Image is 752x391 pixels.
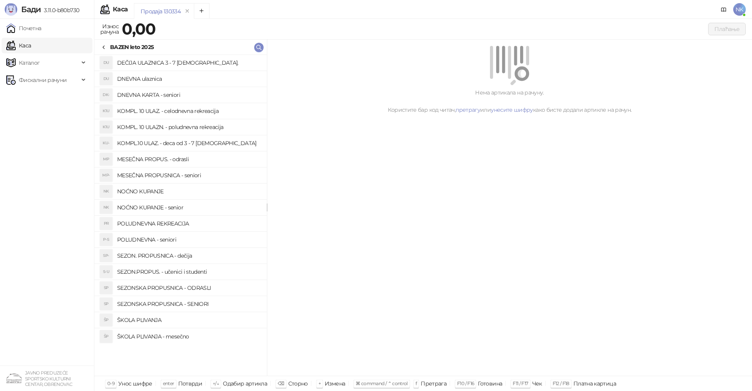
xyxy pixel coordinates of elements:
div: Измена [325,378,345,389]
span: NK [733,3,746,16]
span: Каталог [19,55,40,71]
div: SP- [100,249,112,262]
h4: KOMPL. 10 ULAZN. - poludnevna rekreacija [117,121,260,133]
span: F10 / F16 [457,380,474,386]
h4: DEČIJA ULAZNICA 3 - 7 [DEMOGRAPHIC_DATA]. [117,56,260,69]
h4: MESEČNA PROPUS. - odrasli [117,153,260,165]
div: S-U [100,266,112,278]
h4: NOĆNO KUPANJE [117,185,260,198]
h4: MESEČNA PROPUSNICA - seniori [117,169,260,182]
a: претрагу [456,106,480,113]
h4: ŠKOLA PLIVANJA - mesečno [117,330,260,343]
h4: NOĆNO KUPANJE - senior [117,201,260,214]
span: Бади [21,5,41,14]
h4: SEZON.PROPUS. - učenici i studenti [117,266,260,278]
h4: KOMPL. 10 ULAZ. - celodnevna rekreacija [117,105,260,117]
h4: KOMPL.10 ULAZ. - deca od 3 - 7 [DEMOGRAPHIC_DATA] [117,137,260,149]
div: Нема артикала на рачуну. Користите бар код читач, или како бисте додали артикле на рачун. [277,88,743,114]
button: Add tab [194,3,210,19]
div: Готовина [478,378,502,389]
div: ŠP [100,330,112,343]
span: Фискални рачуни [19,72,67,88]
div: grid [94,55,267,376]
div: Износ рачуна [99,21,120,37]
div: DU [100,56,112,69]
h4: POLUDNEVNA - seniori [117,233,260,246]
small: JAVNO PREDUZEĆE SPORTSKO KULTURNI CENTAR, OBRENOVAC [25,370,72,387]
div: Чек [532,378,542,389]
div: SP [100,298,112,310]
span: ↑/↓ [213,380,219,386]
h4: DNEVNA KARTA - seniori [117,89,260,101]
span: 0-9 [107,380,114,386]
span: ⌘ command / ⌃ control [356,380,408,386]
div: DK- [100,89,112,101]
button: remove [182,8,192,15]
span: f [416,380,417,386]
span: 3.11.0-b80b730 [41,7,79,14]
div: Претрага [421,378,446,389]
div: NK [100,201,112,214]
div: NK [100,185,112,198]
h4: POLUDNEVNA REKREACIJA [117,217,260,230]
div: K1U [100,105,112,117]
a: унесите шифру [491,106,533,113]
div: BAZEN leto 2025 [110,43,154,51]
h4: DNEVNA ulaznica [117,73,260,85]
div: MP- [100,169,112,182]
h4: SEZONSKA PROPUSNICA - ODRASLI [117,282,260,294]
button: Плаћање [708,23,746,35]
div: PR [100,217,112,230]
a: Каса [6,38,31,53]
div: DU [100,73,112,85]
span: + [318,380,321,386]
div: Унос шифре [118,378,152,389]
div: Одабир артикла [223,378,267,389]
div: Каса [113,6,128,13]
div: MP [100,153,112,165]
div: Потврди [178,378,202,389]
span: enter [163,380,174,386]
div: KU- [100,137,112,149]
a: Документација [718,3,730,16]
img: Logo [5,3,17,16]
h4: ŠKOLA PLIVANJA [117,314,260,326]
h4: SEZONSKA PROPUSNICA - SENIORI [117,298,260,310]
div: P-S [100,233,112,246]
strong: 0,00 [122,19,155,38]
div: Продаја 130334 [141,7,181,16]
img: 64x64-companyLogo-4a28e1f8-f217-46d7-badd-69a834a81aaf.png [6,371,22,386]
div: Платна картица [573,378,616,389]
div: Сторно [288,378,308,389]
h4: SEZON. PROPUSNICA - dečija [117,249,260,262]
span: ⌫ [278,380,284,386]
span: F12 / F18 [553,380,569,386]
span: F11 / F17 [513,380,528,386]
div: ŠP [100,314,112,326]
div: K1U [100,121,112,133]
a: Почетна [6,20,42,36]
div: SP [100,282,112,294]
